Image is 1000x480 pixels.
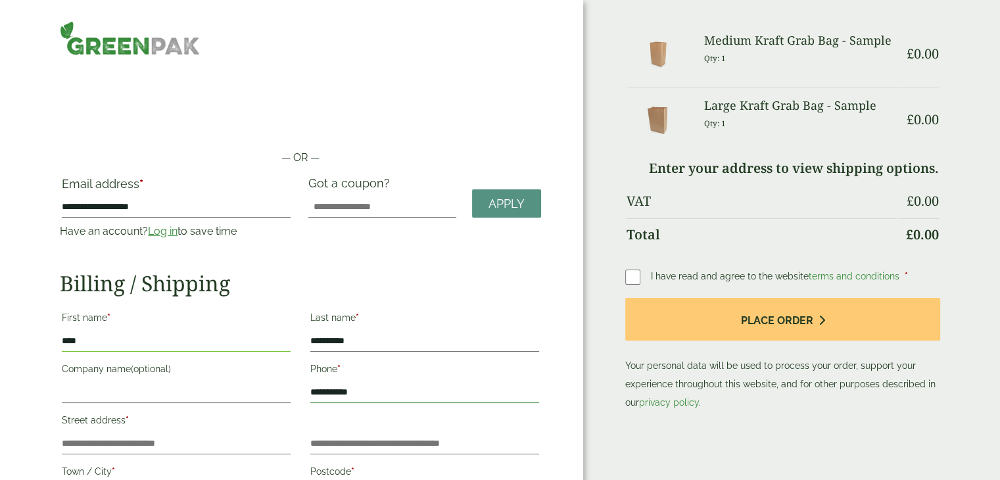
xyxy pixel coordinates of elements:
[907,192,939,210] bdi: 0.00
[906,226,913,243] span: £
[907,45,914,62] span: £
[62,308,291,331] label: First name
[139,177,143,191] abbr: required
[907,110,939,128] bdi: 0.00
[148,225,178,237] a: Log in
[356,312,359,323] abbr: required
[60,271,541,296] h2: Billing / Shipping
[627,185,897,217] th: VAT
[905,271,908,281] abbr: required
[704,34,897,48] h3: Medium Kraft Grab Bag - Sample
[907,192,914,210] span: £
[112,466,115,477] abbr: required
[907,110,914,128] span: £
[704,99,897,113] h3: Large Kraft Grab Bag - Sample
[704,53,726,63] small: Qty: 1
[809,271,899,281] a: terms and conditions
[308,176,395,197] label: Got a coupon?
[627,153,939,184] td: Enter your address to view shipping options.
[472,189,541,218] a: Apply
[60,108,541,134] iframe: Secure payment button frame
[337,364,341,374] abbr: required
[107,312,110,323] abbr: required
[62,411,291,433] label: Street address
[60,150,541,166] p: — OR —
[60,21,199,55] img: GreenPak Supplies
[60,224,293,239] p: Have an account? to save time
[351,466,354,477] abbr: required
[310,308,539,331] label: Last name
[625,298,940,412] p: Your personal data will be used to process your order, support your experience throughout this we...
[62,360,291,382] label: Company name
[906,226,939,243] bdi: 0.00
[639,397,699,408] a: privacy policy
[627,218,897,251] th: Total
[651,271,902,281] span: I have read and agree to the website
[310,360,539,382] label: Phone
[625,298,940,341] button: Place order
[704,118,726,128] small: Qty: 1
[131,364,171,374] span: (optional)
[488,197,525,211] span: Apply
[126,415,129,425] abbr: required
[907,45,939,62] bdi: 0.00
[62,178,291,197] label: Email address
